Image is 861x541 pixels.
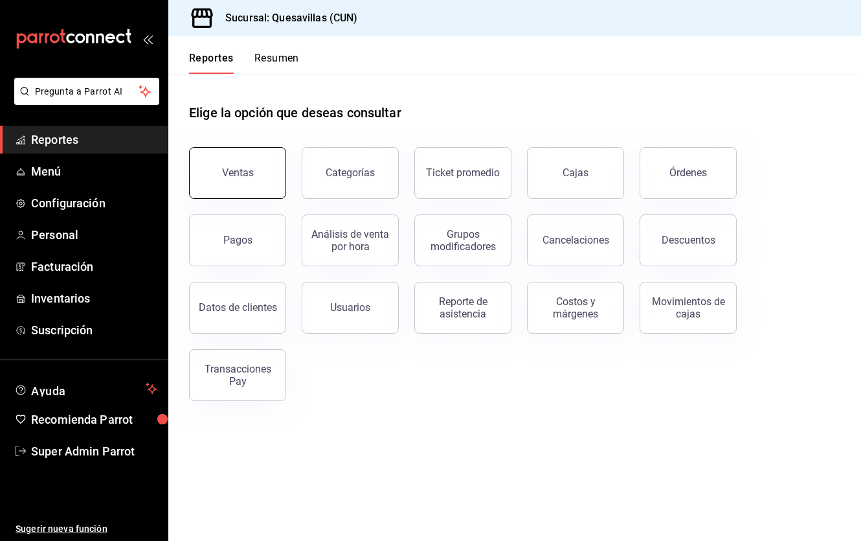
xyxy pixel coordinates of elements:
[222,167,254,179] div: Ventas
[302,214,399,266] button: Análisis de venta por hora
[254,52,299,74] button: Resumen
[197,363,278,387] div: Transacciones Pay
[189,52,299,74] div: navigation tabs
[189,103,401,122] h1: Elige la opción que deseas consultar
[640,214,737,266] button: Descuentos
[426,167,500,179] div: Ticket promedio
[563,165,589,181] div: Cajas
[31,321,157,339] span: Suscripción
[326,167,375,179] div: Categorías
[535,295,616,320] div: Costos y márgenes
[662,234,715,246] div: Descuentos
[31,194,157,212] span: Configuración
[414,214,511,266] button: Grupos modificadores
[142,34,153,44] button: open_drawer_menu
[31,258,157,275] span: Facturación
[669,167,707,179] div: Órdenes
[223,234,252,246] div: Pagos
[31,411,157,428] span: Recomienda Parrot
[648,295,728,320] div: Movimientos de cajas
[640,282,737,334] button: Movimientos de cajas
[189,214,286,266] button: Pagos
[414,282,511,334] button: Reporte de asistencia
[302,147,399,199] button: Categorías
[31,290,157,307] span: Inventarios
[640,147,737,199] button: Órdenes
[215,10,358,26] h3: Sucursal: Quesavillas (CUN)
[189,349,286,401] button: Transacciones Pay
[423,228,503,253] div: Grupos modificadores
[302,282,399,334] button: Usuarios
[527,214,624,266] button: Cancelaciones
[31,131,157,148] span: Reportes
[330,301,370,314] div: Usuarios
[31,381,140,397] span: Ayuda
[199,301,277,314] div: Datos de clientes
[31,163,157,180] span: Menú
[189,52,234,74] button: Reportes
[189,282,286,334] button: Datos de clientes
[9,94,159,108] a: Pregunta a Parrot AI
[527,147,624,199] a: Cajas
[310,228,390,253] div: Análisis de venta por hora
[423,295,503,320] div: Reporte de asistencia
[16,522,157,536] span: Sugerir nueva función
[14,78,159,105] button: Pregunta a Parrot AI
[414,147,511,199] button: Ticket promedio
[527,282,624,334] button: Costos y márgenes
[189,147,286,199] button: Ventas
[35,85,139,98] span: Pregunta a Parrot AI
[31,226,157,244] span: Personal
[31,443,157,460] span: Super Admin Parrot
[542,234,609,246] div: Cancelaciones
